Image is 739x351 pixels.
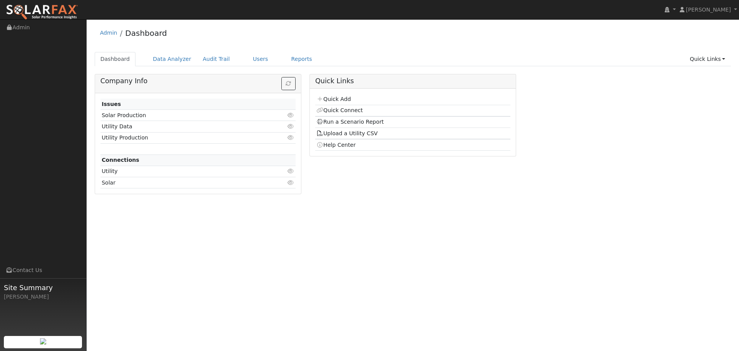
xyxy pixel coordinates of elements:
img: retrieve [40,338,46,344]
i: Click to view [288,180,294,185]
h5: Company Info [100,77,296,85]
strong: Connections [102,157,139,163]
a: Quick Add [316,96,351,102]
td: Utility Production [100,132,264,143]
strong: Issues [102,101,121,107]
a: Quick Links [684,52,731,66]
td: Solar [100,177,264,188]
td: Solar Production [100,110,264,121]
span: [PERSON_NAME] [686,7,731,13]
span: Site Summary [4,282,82,293]
a: Dashboard [125,29,167,38]
a: Help Center [316,142,356,148]
a: Data Analyzer [147,52,197,66]
td: Utility [100,166,264,177]
a: Upload a Utility CSV [316,130,378,136]
i: Click to view [288,113,294,118]
a: Audit Trail [197,52,236,66]
a: Reports [286,52,318,66]
td: Utility Data [100,121,264,132]
img: SolarFax [6,4,78,20]
a: Users [247,52,274,66]
a: Admin [100,30,117,36]
a: Quick Connect [316,107,363,113]
a: Run a Scenario Report [316,119,384,125]
i: Click to view [288,124,294,129]
i: Click to view [288,168,294,174]
a: Dashboard [95,52,136,66]
h5: Quick Links [315,77,510,85]
i: Click to view [288,135,294,140]
div: [PERSON_NAME] [4,293,82,301]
